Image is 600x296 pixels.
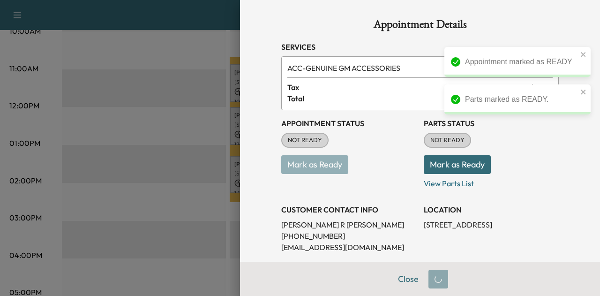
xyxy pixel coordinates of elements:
button: Mark as Ready [424,155,491,174]
span: NOT READY [282,136,328,145]
div: Appointment marked as READY [465,56,577,68]
h3: Parts Status [424,118,559,129]
p: [STREET_ADDRESS] [424,219,559,230]
span: Total [287,93,530,104]
span: NOT READY [425,136,470,145]
button: close [580,51,587,58]
button: close [580,88,587,96]
p: View Parts List [424,174,559,189]
div: Parts marked as READY. [465,94,577,105]
p: [EMAIL_ADDRESS][DOMAIN_NAME] [281,242,416,253]
span: Tax [287,82,530,93]
h3: CUSTOMER CONTACT INFO [281,204,416,215]
h3: LOCATION [424,204,559,215]
h3: Appointment Status [281,118,416,129]
span: GENUINE GM ACCESSORIES [287,62,526,74]
p: [PHONE_NUMBER] [281,230,416,242]
p: [PERSON_NAME] R [PERSON_NAME] [281,219,416,230]
h1: Appointment Details [281,19,559,34]
h3: Services [281,41,559,53]
button: Close [392,270,425,288]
